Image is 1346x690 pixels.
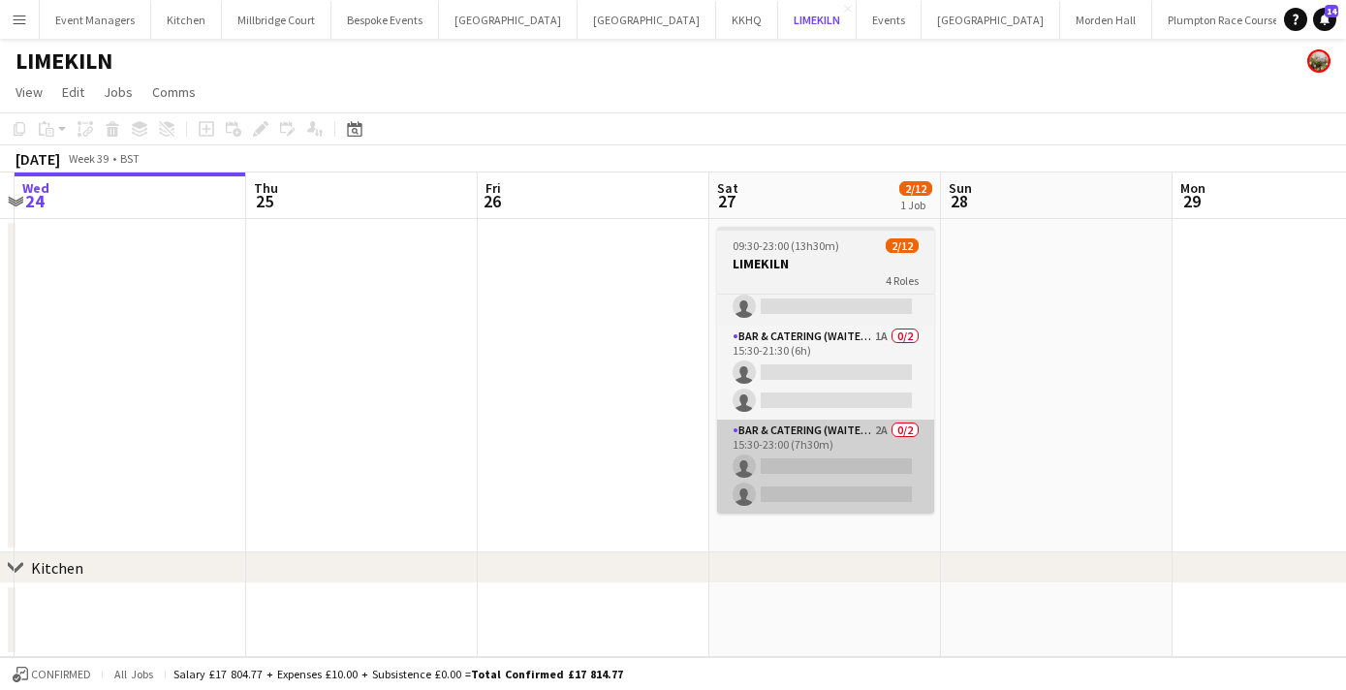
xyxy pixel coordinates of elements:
button: Confirmed [10,664,94,685]
app-card-role: Bar & Catering (Waiter / waitress)1A0/215:30-21:30 (6h) [717,326,934,420]
button: [GEOGRAPHIC_DATA] [578,1,716,39]
span: Total Confirmed £17 814.77 [471,667,623,681]
button: Bespoke Events [331,1,439,39]
span: 4 Roles [886,273,919,288]
div: BST [120,151,140,166]
span: View [16,83,43,101]
span: 14 [1325,5,1338,17]
button: KKHQ [716,1,778,39]
span: 2/12 [886,238,919,253]
span: 09:30-23:00 (13h30m) [733,238,839,253]
app-card-role: Bar & Catering (Waiter / waitress)2A0/215:30-23:00 (7h30m) [717,420,934,514]
div: [DATE] [16,149,60,169]
div: Kitchen [31,558,83,578]
span: 29 [1177,190,1205,212]
span: 26 [483,190,501,212]
span: Thu [254,179,278,197]
span: 25 [251,190,278,212]
span: 2/12 [899,181,932,196]
button: [GEOGRAPHIC_DATA] [439,1,578,39]
span: Jobs [104,83,133,101]
span: Confirmed [31,668,91,681]
button: Morden Hall [1060,1,1152,39]
span: Sun [949,179,972,197]
a: Jobs [96,79,141,105]
h3: LIMEKILN [717,255,934,272]
button: Millbridge Court [222,1,331,39]
app-job-card: 09:30-23:00 (13h30m)2/12LIMEKILN4 Roles Bar & Catering (Waiter / waitress)1A0/215:30-21:30 (6h) B... [717,227,934,514]
span: All jobs [110,667,157,681]
span: 27 [714,190,738,212]
button: Events [857,1,922,39]
a: Edit [54,79,92,105]
a: 14 [1313,8,1336,31]
button: Kitchen [151,1,222,39]
div: 1 Job [900,198,931,212]
span: Comms [152,83,196,101]
button: Event Managers [40,1,151,39]
h1: LIMEKILN [16,47,112,76]
span: Fri [485,179,501,197]
a: Comms [144,79,203,105]
span: 24 [19,190,49,212]
span: Edit [62,83,84,101]
span: Week 39 [64,151,112,166]
button: LIMEKILN [778,1,857,39]
button: Plumpton Race Course [1152,1,1295,39]
a: View [8,79,50,105]
button: [GEOGRAPHIC_DATA] [922,1,1060,39]
span: Sat [717,179,738,197]
span: Mon [1180,179,1205,197]
app-user-avatar: Staffing Manager [1307,49,1330,73]
span: 28 [946,190,972,212]
span: Wed [22,179,49,197]
div: Salary £17 804.77 + Expenses £10.00 + Subsistence £0.00 = [173,667,623,681]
